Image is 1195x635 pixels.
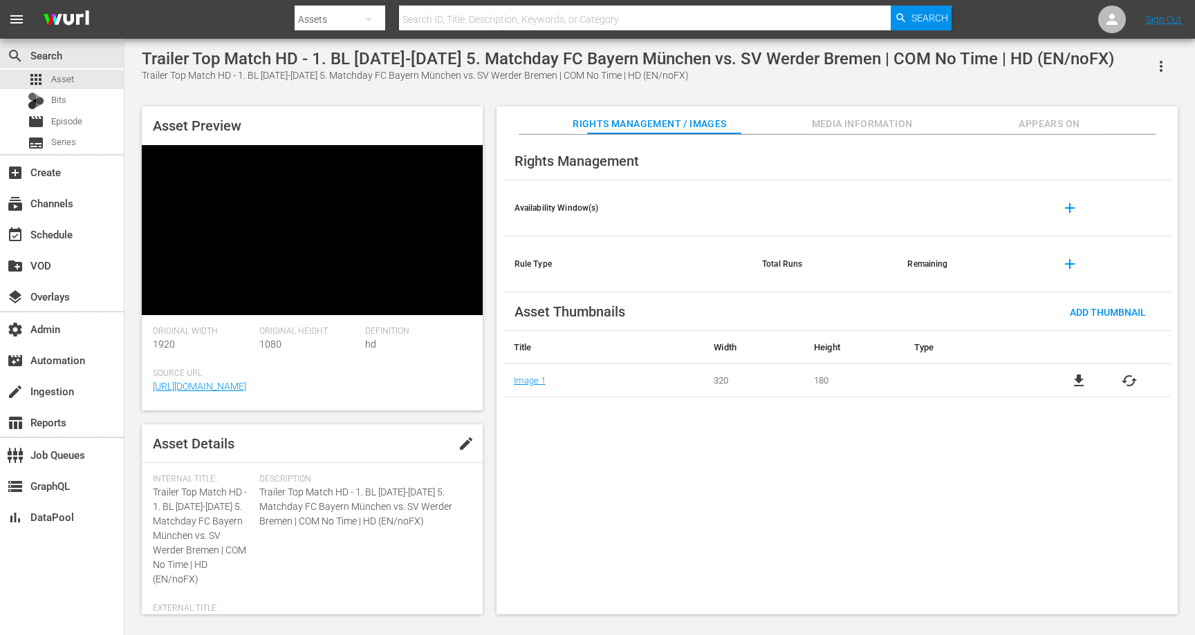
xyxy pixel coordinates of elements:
[153,486,247,585] span: Trailer Top Match HD - 1. BL [DATE]-[DATE] 5. Matchday FC Bayern München vs. SV Werder Bremen | C...
[515,153,639,169] span: Rights Management
[142,49,1114,68] div: Trailer Top Match HD - 1. BL [DATE]-[DATE] 5. Matchday FC Bayern München vs. SV Werder Bremen | C...
[259,339,281,350] span: 1080
[1059,307,1157,318] span: Add Thumbnail
[28,135,44,151] span: Series
[153,474,252,485] span: Internal Title:
[28,71,44,88] span: Asset
[7,196,24,212] span: Channels
[450,427,483,460] button: edit
[142,68,1114,83] div: Trailer Top Match HD - 1. BL [DATE]-[DATE] 5. Matchday FC Bayern München vs. SV Werder Bremen | C...
[28,93,44,109] div: Bits
[365,326,465,337] span: Definition
[911,6,948,30] span: Search
[1053,191,1086,225] button: add
[7,415,24,431] span: Reports
[259,326,359,337] span: Original Height
[1121,372,1138,389] button: cached
[1071,372,1087,389] a: file_download
[503,236,751,292] th: Rule Type
[7,289,24,305] span: Overlays
[51,73,74,86] span: Asset
[703,364,804,397] td: 320
[365,339,376,350] span: hd
[51,115,82,129] span: Episode
[1062,256,1078,272] span: add
[573,115,726,133] span: Rights Management / Images
[153,368,465,379] span: Source Url
[7,478,24,495] span: GraphQL
[703,331,804,364] th: Width
[997,115,1101,133] span: Appears On
[751,236,896,292] th: Total Runs
[7,321,24,338] span: Admin
[810,115,914,133] span: Media Information
[891,6,952,30] button: Search
[7,48,24,64] span: Search
[514,375,546,386] a: Image 1
[804,364,904,397] td: 180
[1053,247,1086,281] button: add
[1146,14,1182,25] a: Sign Out
[153,117,241,134] span: Asset Preview
[503,331,704,364] th: Title
[7,164,24,181] span: Create
[8,11,25,28] span: menu
[7,509,24,526] span: DataPool
[896,236,1041,292] th: Remaining
[7,352,24,369] span: Automation
[51,135,76,149] span: Series
[1059,299,1157,324] button: Add Thumbnail
[153,603,252,614] span: External Title:
[503,180,751,236] th: Availability Window(s)
[33,3,100,36] img: ans4CAIJ8jUAAAAAAAAAAAAAAAAAAAAAAAAgQb4GAAAAAAAAAAAAAAAAAAAAAAAAJMjXAAAAAAAAAAAAAAAAAAAAAAAAgAT5G...
[804,331,904,364] th: Height
[153,339,175,350] span: 1920
[7,383,24,400] span: Ingestion
[28,113,44,130] span: Episode
[7,447,24,464] span: Job Queues
[1062,200,1078,216] span: add
[153,381,246,392] a: [URL][DOMAIN_NAME]
[7,258,24,274] span: VOD
[515,303,625,320] span: Asset Thumbnails
[259,474,465,485] span: Description:
[7,227,24,243] span: Schedule
[904,331,1037,364] th: Type
[259,485,465,529] span: Trailer Top Match HD - 1. BL [DATE]-[DATE] 5. Matchday FC Bayern München vs. SV Werder Bremen | C...
[51,93,66,107] span: Bits
[153,326,252,337] span: Original Width
[458,435,474,452] span: edit
[153,435,234,452] span: Asset Details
